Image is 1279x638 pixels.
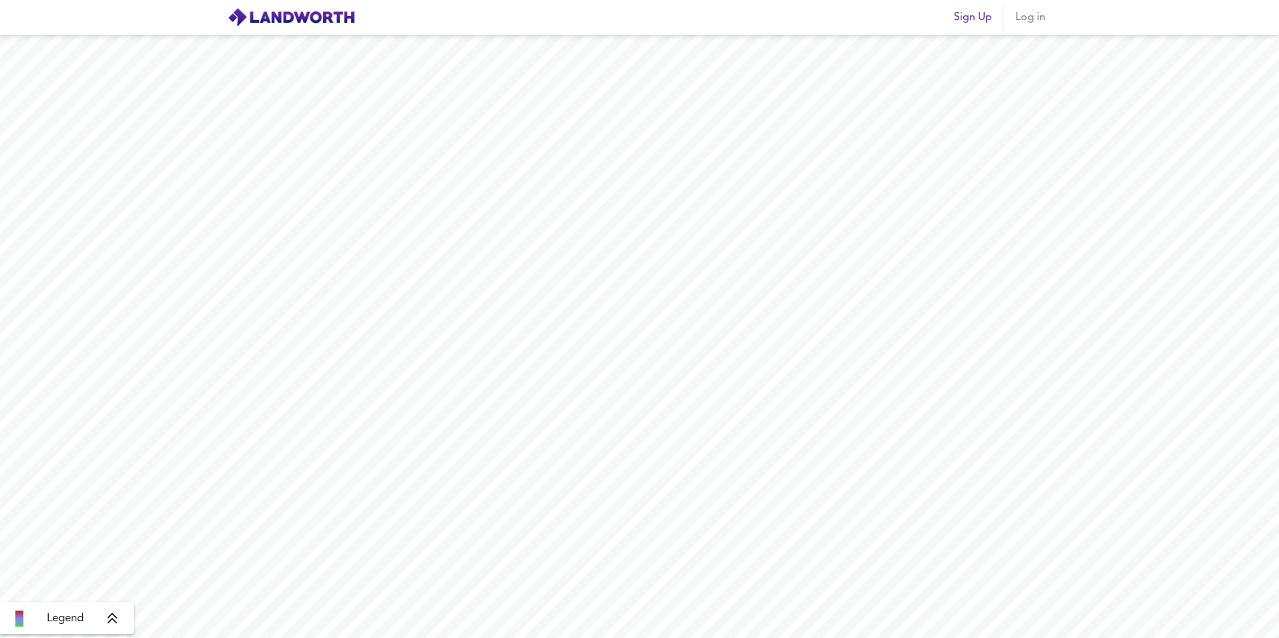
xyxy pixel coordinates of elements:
button: Log in [1009,4,1052,31]
button: Sign Up [949,4,997,31]
img: logo [227,7,355,27]
span: Log in [1014,8,1046,27]
span: Legend [47,611,84,627]
span: Sign Up [954,8,992,27]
